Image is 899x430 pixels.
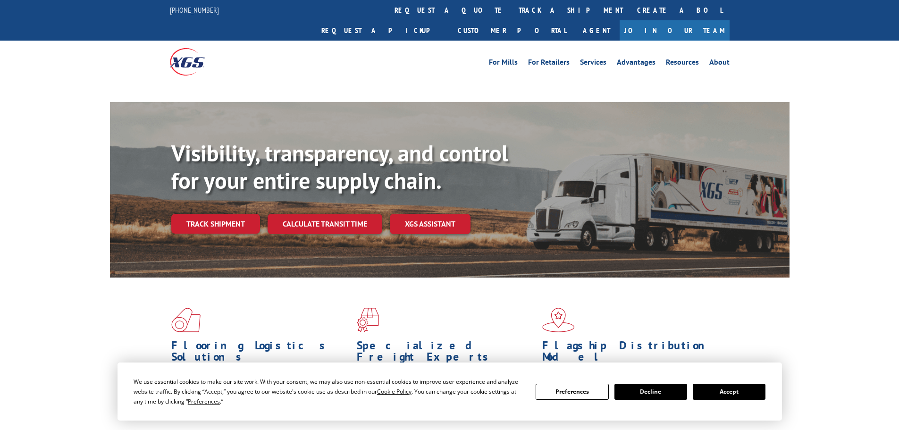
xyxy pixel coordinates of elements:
[620,20,730,41] a: Join Our Team
[357,340,535,367] h1: Specialized Freight Experts
[573,20,620,41] a: Agent
[134,377,524,406] div: We use essential cookies to make our site work. With your consent, we may also use non-essential ...
[171,308,201,332] img: xgs-icon-total-supply-chain-intelligence-red
[171,214,260,234] a: Track shipment
[536,384,608,400] button: Preferences
[357,308,379,332] img: xgs-icon-focused-on-flooring-red
[390,214,471,234] a: XGS ASSISTANT
[542,340,721,367] h1: Flagship Distribution Model
[451,20,573,41] a: Customer Portal
[268,214,382,234] a: Calculate transit time
[171,138,508,195] b: Visibility, transparency, and control for your entire supply chain.
[377,388,412,396] span: Cookie Policy
[580,59,606,69] a: Services
[171,340,350,367] h1: Flooring Logistics Solutions
[170,5,219,15] a: [PHONE_NUMBER]
[693,384,765,400] button: Accept
[188,397,220,405] span: Preferences
[666,59,699,69] a: Resources
[118,363,782,421] div: Cookie Consent Prompt
[314,20,451,41] a: Request a pickup
[617,59,655,69] a: Advantages
[542,308,575,332] img: xgs-icon-flagship-distribution-model-red
[489,59,518,69] a: For Mills
[528,59,570,69] a: For Retailers
[709,59,730,69] a: About
[614,384,687,400] button: Decline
